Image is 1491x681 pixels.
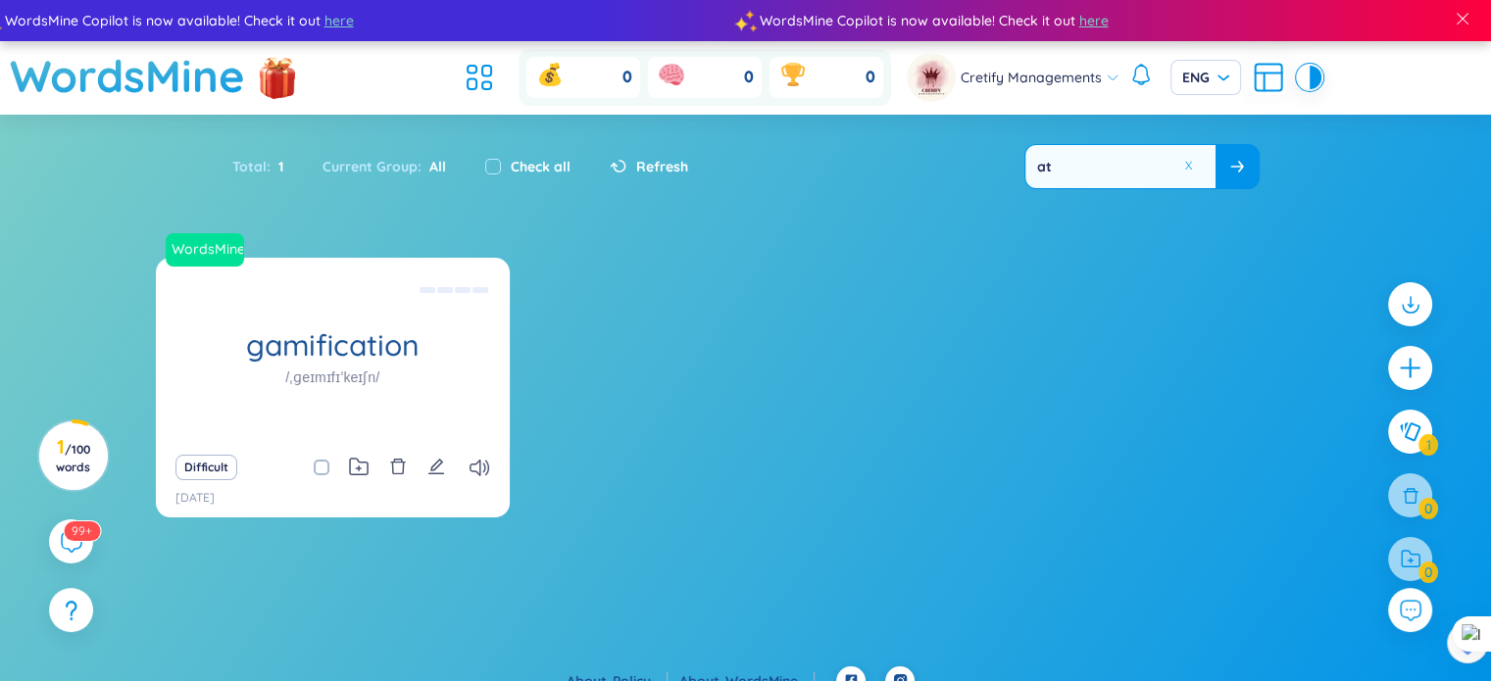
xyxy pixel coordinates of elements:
p: [DATE] [175,489,215,508]
span: edit [427,458,445,475]
a: WordsMine [166,233,252,267]
span: / 100 words [56,442,90,474]
h1: gamification [156,328,510,363]
img: flashSalesIcon.a7f4f837.png [258,48,297,107]
button: Difficult [175,455,237,480]
span: All [422,158,446,175]
span: 0 [866,67,875,88]
span: 0 [622,67,632,88]
div: Total : [232,146,303,187]
div: Current Group : [303,146,466,187]
span: delete [389,458,407,475]
span: here [320,10,349,31]
span: Cretify Managements [961,67,1102,88]
a: avatar [907,53,961,102]
input: Search your word [1025,145,1216,188]
h1: /ˌɡeɪmɪfɪˈkeɪʃn/ [285,366,379,388]
span: ENG [1182,68,1229,87]
label: Check all [511,156,571,177]
span: here [1074,10,1104,31]
span: 0 [744,67,754,88]
a: WordsMine [10,41,245,111]
span: plus [1398,356,1422,380]
span: 1 [271,156,283,177]
img: avatar [907,53,956,102]
h3: 1 [51,439,95,474]
span: Refresh [636,156,688,177]
button: edit [427,454,445,481]
button: delete [389,454,407,481]
sup: 574 [64,521,100,541]
a: WordsMine [164,239,246,259]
